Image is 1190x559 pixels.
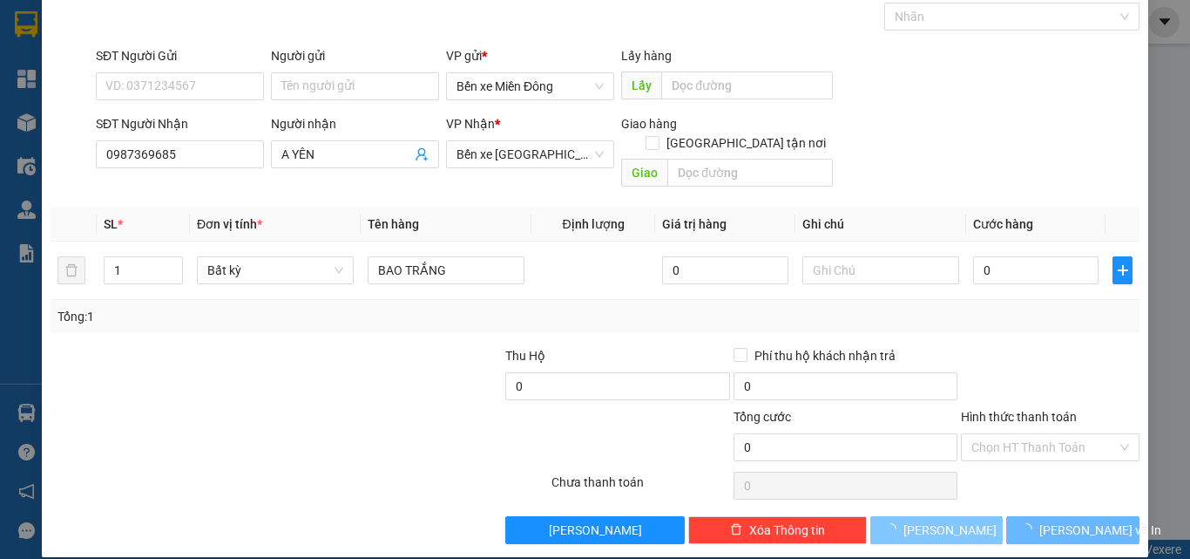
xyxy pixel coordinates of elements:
span: [GEOGRAPHIC_DATA] tận nơi [659,133,833,153]
span: Thu Hộ [505,349,545,363]
button: [PERSON_NAME] [505,516,684,544]
div: Chưa thanh toán [550,473,732,503]
span: plus [1113,263,1132,277]
button: deleteXóa Thông tin [688,516,867,544]
span: [PERSON_NAME] [903,521,997,540]
span: [PERSON_NAME] [549,521,642,540]
div: SĐT Người Nhận [96,114,264,133]
button: [PERSON_NAME] và In [1006,516,1139,544]
div: Người nhận [271,114,439,133]
span: loading [884,523,903,535]
div: VP gửi [446,46,614,65]
span: Cước hàng [973,217,1033,231]
span: Xóa Thông tin [749,521,825,540]
label: Hình thức thanh toán [961,410,1077,424]
span: Bến xe Miền Đông [456,73,604,99]
input: 0 [662,256,788,284]
button: delete [57,256,85,284]
span: Lấy hàng [621,49,672,63]
button: [PERSON_NAME] [870,516,1004,544]
span: Giao [621,159,667,187]
input: Ghi Chú [802,256,959,284]
span: [PERSON_NAME] và In [1039,521,1161,540]
input: VD: Bàn, Ghế [368,256,524,284]
span: Định lượng [562,217,624,231]
span: Lấy [621,72,661,99]
div: SĐT Người Gửi [96,46,264,65]
span: Giá trị hàng [662,217,727,231]
span: loading [1020,523,1039,535]
span: SL [104,217,118,231]
span: Bến xe Quảng Ngãi [456,141,604,167]
th: Ghi chú [795,208,966,242]
span: Tổng cước [734,410,791,424]
span: Tên hàng [368,217,419,231]
div: Tổng: 1 [57,307,461,326]
button: plus [1112,256,1133,284]
span: VP Nhận [446,117,495,131]
span: Phí thu hộ khách nhận trả [747,346,903,365]
div: Người gửi [271,46,439,65]
input: Dọc đường [667,159,833,187]
span: delete [730,523,742,537]
span: user-add [415,147,429,161]
input: Dọc đường [661,72,833,99]
span: Giao hàng [621,117,677,131]
span: Đơn vị tính [197,217,262,231]
span: Bất kỳ [207,257,343,283]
